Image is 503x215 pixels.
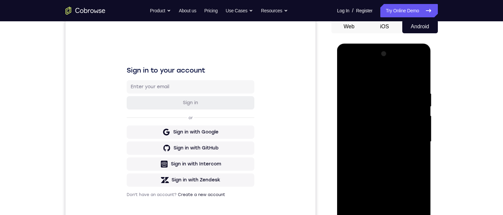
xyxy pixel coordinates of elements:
[367,20,402,33] button: iOS
[65,7,105,15] a: Go to the home page
[352,7,353,15] span: /
[108,109,153,115] div: Sign in with Google
[380,4,438,17] a: Try Online Demo
[106,157,155,163] div: Sign in with Zendesk
[331,20,367,33] button: Web
[61,106,189,119] button: Sign in with Google
[150,4,171,17] button: Product
[402,20,438,33] button: Android
[226,4,253,17] button: Use Cases
[105,141,156,147] div: Sign in with Intercom
[204,4,217,17] a: Pricing
[112,172,160,177] a: Create a new account
[356,4,372,17] a: Register
[179,4,196,17] a: About us
[122,95,129,101] p: or
[261,4,288,17] button: Resources
[61,172,189,177] p: Don't have an account?
[61,121,189,135] button: Sign in with GitHub
[61,153,189,167] button: Sign in with Zendesk
[108,125,153,131] div: Sign in with GitHub
[337,4,349,17] a: Log In
[61,137,189,151] button: Sign in with Intercom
